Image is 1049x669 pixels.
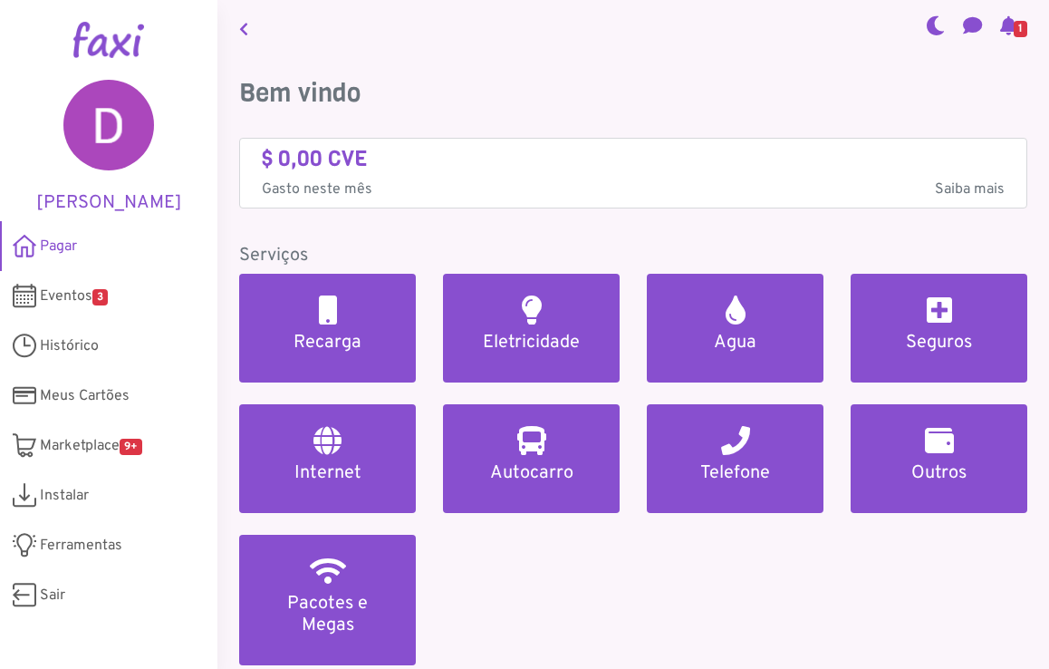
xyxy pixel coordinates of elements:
[40,485,89,507] span: Instalar
[262,146,1005,201] a: $ 0,00 CVE Gasto neste mêsSaiba mais
[872,332,1006,354] h5: Seguros
[465,332,598,354] h5: Eletricidade
[443,274,620,383] a: Eletricidade
[239,245,1027,267] h5: Serviços
[669,332,802,354] h5: Agua
[40,335,99,357] span: Histórico
[851,274,1027,383] a: Seguros
[465,462,598,484] h5: Autocarro
[40,385,130,407] span: Meus Cartões
[262,146,1005,172] h4: $ 0,00 CVE
[239,404,416,513] a: Internet
[1014,21,1027,37] span: 1
[27,80,190,214] a: [PERSON_NAME]
[40,435,142,457] span: Marketplace
[40,236,77,257] span: Pagar
[239,274,416,383] a: Recarga
[239,535,416,665] a: Pacotes e Megas
[27,192,190,214] h5: [PERSON_NAME]
[239,78,1027,109] h3: Bem vindo
[262,179,1005,200] p: Gasto neste mês
[261,332,394,354] h5: Recarga
[647,404,823,513] a: Telefone
[669,462,802,484] h5: Telefone
[647,274,823,383] a: Agua
[261,593,394,636] h5: Pacotes e Megas
[935,179,1005,200] span: Saiba mais
[261,462,394,484] h5: Internet
[120,439,142,455] span: 9+
[851,404,1027,513] a: Outros
[40,585,65,606] span: Sair
[40,535,122,557] span: Ferramentas
[443,404,620,513] a: Autocarro
[872,462,1006,484] h5: Outros
[92,289,108,305] span: 3
[40,286,108,307] span: Eventos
